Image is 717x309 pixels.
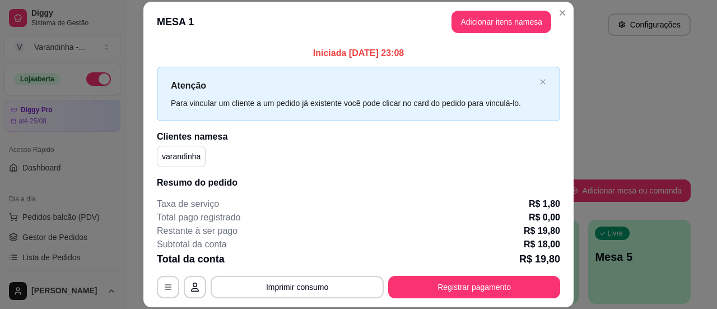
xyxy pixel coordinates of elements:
[524,224,560,238] p: R$ 19,80
[524,238,560,251] p: R$ 18,00
[539,79,546,86] button: close
[171,97,535,109] div: Para vincular um cliente a um pedido já existente você pode clicar no card do pedido para vinculá...
[157,211,240,224] p: Total pago registrado
[157,47,560,60] p: Iniciada [DATE] 23:08
[162,151,201,162] p: varandinha
[529,211,560,224] p: R$ 0,00
[157,197,219,211] p: Taxa de serviço
[157,130,560,144] h2: Clientes na mesa
[157,224,238,238] p: Restante à ser pago
[143,2,574,42] header: MESA 1
[388,276,560,298] button: Registrar pagamento
[211,276,384,298] button: Imprimir consumo
[171,79,535,93] p: Atenção
[451,11,551,33] button: Adicionar itens namesa
[519,251,560,267] p: R$ 19,80
[539,79,546,85] span: close
[529,197,560,211] p: R$ 1,80
[157,176,560,190] h2: Resumo do pedido
[157,238,227,251] p: Subtotal da conta
[157,251,225,267] p: Total da conta
[553,4,571,22] button: Close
